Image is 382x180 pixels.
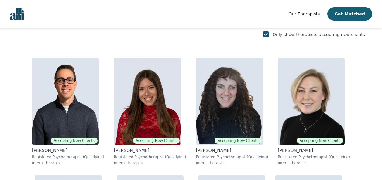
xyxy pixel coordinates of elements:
[51,138,98,144] span: Accepting New Clients
[114,58,181,145] img: Alisha_Levine
[191,53,273,170] a: Shira_BlakeAccepting New Clients[PERSON_NAME]Registered Psychotherapist (Qualifying)Intern Therapist
[114,147,186,153] p: [PERSON_NAME]
[278,147,350,153] p: [PERSON_NAME]
[196,58,263,145] img: Shira_Blake
[32,161,104,165] p: Intern Therapist
[109,53,191,170] a: Alisha_LevineAccepting New Clients[PERSON_NAME]Registered Psychotherapist (Qualifying)Intern Ther...
[133,138,180,144] span: Accepting New Clients
[32,155,104,159] p: Registered Psychotherapist (Qualifying)
[196,147,268,153] p: [PERSON_NAME]
[196,161,268,165] p: Intern Therapist
[288,10,320,18] a: Our Therapists
[273,53,355,170] a: Jocelyn_CrawfordAccepting New Clients[PERSON_NAME]Registered Psychotherapist (Qualifying)Intern T...
[288,12,320,16] span: Our Therapists
[32,147,104,153] p: [PERSON_NAME]
[196,155,268,159] p: Registered Psychotherapist (Qualifying)
[215,138,261,144] span: Accepting New Clients
[273,32,365,37] label: Only show therapists accepting new clients
[278,155,350,159] p: Registered Psychotherapist (Qualifying)
[32,58,99,145] img: Ethan_Braun
[114,161,186,165] p: Intern Therapist
[278,161,350,165] p: Intern Therapist
[297,138,343,144] span: Accepting New Clients
[327,7,372,21] button: Get Matched
[278,58,345,145] img: Jocelyn_Crawford
[114,155,186,159] p: Registered Psychotherapist (Qualifying)
[10,8,24,20] img: alli logo
[27,53,109,170] a: Ethan_BraunAccepting New Clients[PERSON_NAME]Registered Psychotherapist (Qualifying)Intern Therapist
